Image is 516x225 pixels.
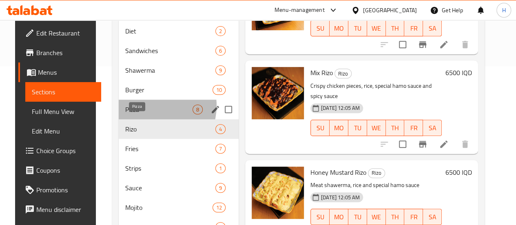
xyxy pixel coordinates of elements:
[216,165,225,172] span: 1
[213,204,225,212] span: 12
[275,5,325,15] div: Menu-management
[455,35,475,54] button: delete
[38,67,95,77] span: Menus
[32,126,95,136] span: Edit Menu
[445,67,472,78] h6: 6500 IQD
[386,120,405,136] button: TH
[386,20,405,36] button: TH
[423,120,442,136] button: SA
[36,205,95,214] span: Menu disclaimer
[310,180,442,190] p: Meat shawerma, rice and special hamo sauce
[502,6,505,15] span: H
[252,67,304,119] img: Mix Rizo
[125,85,212,95] span: Burger
[193,106,202,114] span: 8
[18,160,101,180] a: Coupons
[215,26,226,36] div: items
[348,120,367,136] button: TU
[318,194,363,201] span: [DATE] 12:05 AM
[125,183,215,193] span: Sauce
[215,144,226,154] div: items
[119,41,239,60] div: Sandwiches6
[404,20,423,36] button: FR
[119,119,239,139] div: Rizo4
[310,120,330,136] button: SU
[334,69,352,78] div: Rizo
[426,211,438,223] span: SA
[125,65,215,75] span: Shawerma
[370,22,383,34] span: WE
[215,183,226,193] div: items
[370,122,383,134] span: WE
[125,26,215,36] div: Diet
[310,166,366,178] span: Honey Mustard Rizo
[455,134,475,154] button: delete
[368,168,385,178] div: Rizo
[216,47,225,55] span: 6
[426,22,438,34] span: SA
[370,211,383,223] span: WE
[389,122,401,134] span: TH
[407,22,420,34] span: FR
[368,168,385,178] span: Rizo
[25,121,101,141] a: Edit Menu
[25,102,101,121] a: Full Menu View
[125,144,215,154] div: Fries
[18,200,101,219] a: Menu disclaimer
[125,105,193,114] span: Pizza
[125,124,215,134] span: Rizo
[310,209,330,225] button: SU
[213,86,225,94] span: 10
[213,85,226,95] div: items
[318,104,363,112] span: [DATE] 12:05 AM
[423,209,442,225] button: SA
[119,139,239,158] div: Fries7
[18,141,101,160] a: Choice Groups
[125,46,215,56] span: Sandwiches
[330,209,348,225] button: MO
[36,146,95,156] span: Choice Groups
[330,120,348,136] button: MO
[125,203,212,212] span: Mojito
[439,139,449,149] a: Edit menu item
[404,120,423,136] button: FR
[18,62,101,82] a: Menus
[209,103,221,116] button: edit
[352,22,364,34] span: TU
[310,81,442,101] p: Crispy chicken pieces, rice, special hamo sauce and spicy sauce
[119,178,239,198] div: Sauce9
[439,40,449,49] a: Edit menu item
[413,134,432,154] button: Branch-specific-item
[363,6,417,15] div: [GEOGRAPHIC_DATA]
[216,145,225,153] span: 7
[333,22,345,34] span: MO
[215,163,226,173] div: items
[119,80,239,100] div: Burger10
[367,209,386,225] button: WE
[348,209,367,225] button: TU
[119,60,239,80] div: Shawerma9
[352,122,364,134] span: TU
[352,211,364,223] span: TU
[36,48,95,58] span: Branches
[404,209,423,225] button: FR
[216,125,225,133] span: 4
[125,163,215,173] span: Strips
[407,211,420,223] span: FR
[216,184,225,192] span: 9
[314,22,326,34] span: SU
[119,198,239,217] div: Mojito12
[215,124,226,134] div: items
[252,167,304,219] img: Honey Mustard Rizo
[215,65,226,75] div: items
[119,100,239,119] div: Pizza8edit
[407,122,420,134] span: FR
[413,35,432,54] button: Branch-specific-item
[333,122,345,134] span: MO
[348,20,367,36] button: TU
